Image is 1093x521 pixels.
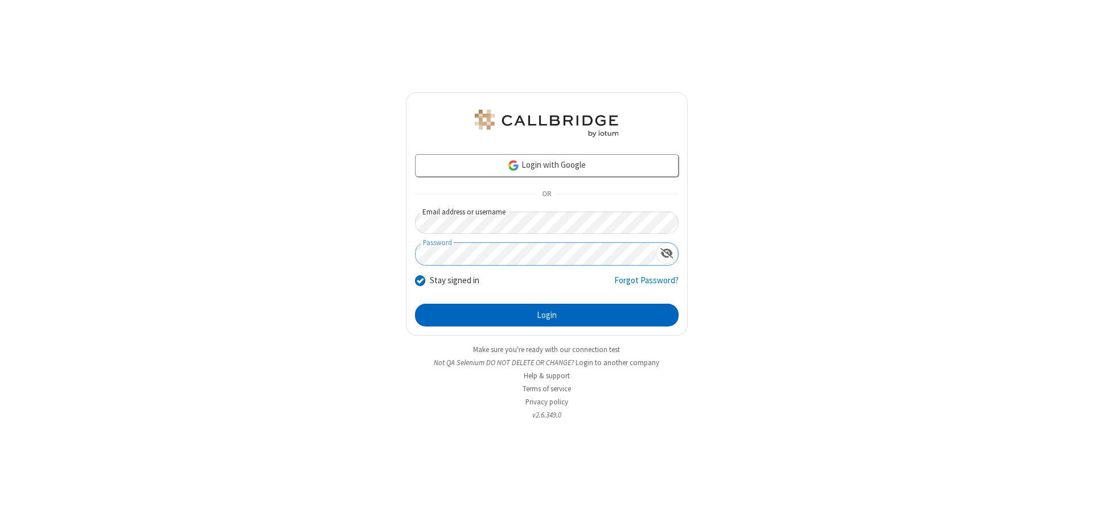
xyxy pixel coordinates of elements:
a: Forgot Password? [614,274,679,296]
label: Stay signed in [430,274,479,287]
a: Help & support [524,371,570,381]
a: Privacy policy [525,397,568,407]
a: Terms of service [523,384,571,394]
div: Show password [656,243,678,264]
input: Email address or username [415,212,679,234]
a: Make sure you're ready with our connection test [473,345,620,354]
input: Password [416,243,656,265]
img: google-icon.png [507,159,520,172]
img: QA Selenium DO NOT DELETE OR CHANGE [472,110,621,137]
span: OR [537,187,556,202]
li: Not QA Selenium DO NOT DELETE OR CHANGE? [406,357,688,368]
li: v2.6.349.0 [406,410,688,420]
button: Login [415,304,679,326]
a: Login with Google [415,154,679,177]
button: Login to another company [576,357,659,368]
